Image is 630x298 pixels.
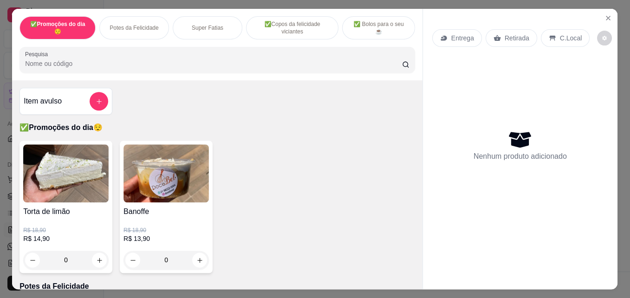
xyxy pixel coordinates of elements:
p: R$ 13,90 [124,234,209,243]
h4: Torta de limão [24,206,109,217]
p: ✅Promoções do dia😌 [28,20,88,35]
p: Retirada [505,33,529,43]
h4: Banoffe [124,206,209,217]
p: ✅Copos da felicidade viciantes [254,20,331,35]
button: decrease-product-quantity [598,31,612,45]
button: increase-product-quantity [92,253,107,267]
button: add-separate-item [90,92,109,110]
button: increase-product-quantity [193,253,207,267]
p: R$ 18,90 [24,227,109,234]
img: product-image [124,144,209,202]
p: Entrega [451,33,474,43]
label: Pesquisa [26,50,51,58]
p: ✅Promoções do dia😌 [20,122,415,133]
p: Nenhum produto adicionado [474,151,567,162]
input: Pesquisa [26,59,403,68]
p: Potes da Felicidade [110,24,159,32]
p: C.Local [560,33,582,43]
p: Potes da Felicidade [20,280,415,292]
button: decrease-product-quantity [26,253,40,267]
button: Close [601,11,616,26]
p: R$ 14,90 [24,234,109,243]
h4: Item avulso [24,96,62,107]
button: decrease-product-quantity [126,253,141,267]
p: ✅ Bolos para o seu ☕️ [350,20,407,35]
img: product-image [24,144,109,202]
p: Super Fatias [192,24,224,32]
p: R$ 18,90 [124,227,209,234]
